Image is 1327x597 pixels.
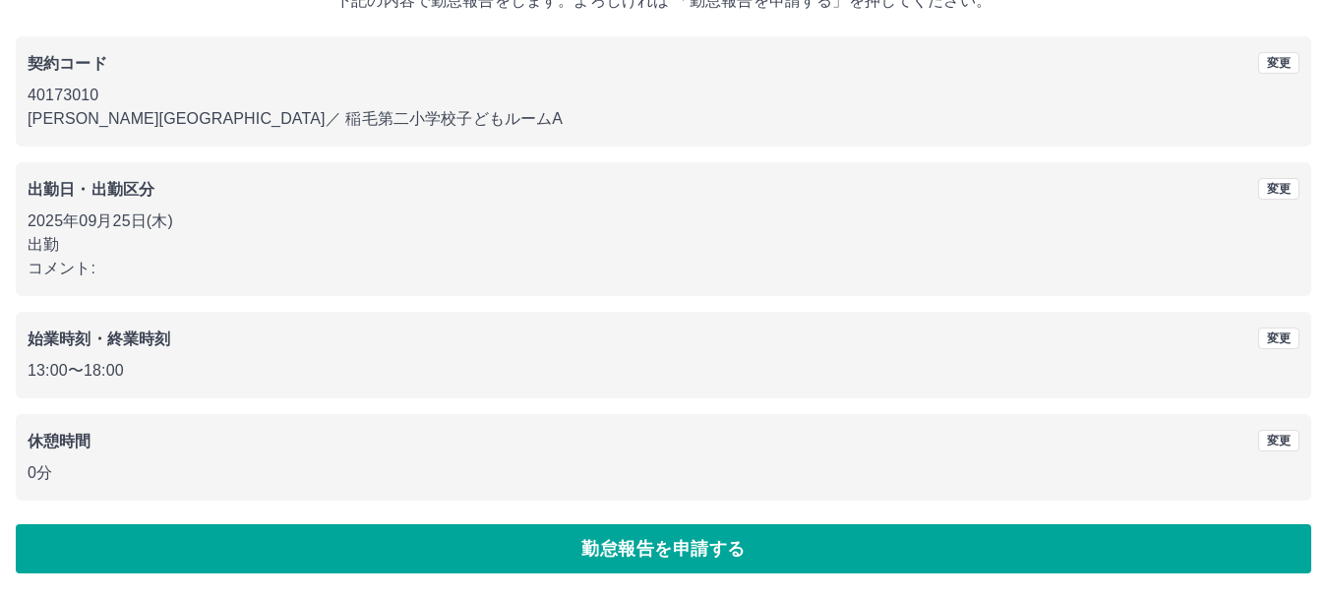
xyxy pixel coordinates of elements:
button: 変更 [1258,430,1299,451]
p: 出勤 [28,233,1299,257]
p: [PERSON_NAME][GEOGRAPHIC_DATA] ／ 稲毛第二小学校子どもルームA [28,107,1299,131]
button: 勤怠報告を申請する [16,524,1311,573]
b: 始業時刻・終業時刻 [28,330,170,347]
button: 変更 [1258,52,1299,74]
p: 40173010 [28,84,1299,107]
p: 2025年09月25日(木) [28,209,1299,233]
b: 契約コード [28,55,107,72]
button: 変更 [1258,328,1299,349]
b: 出勤日・出勤区分 [28,181,154,198]
p: コメント: [28,257,1299,280]
b: 休憩時間 [28,433,91,449]
p: 13:00 〜 18:00 [28,359,1299,383]
button: 変更 [1258,178,1299,200]
p: 0分 [28,461,1299,485]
